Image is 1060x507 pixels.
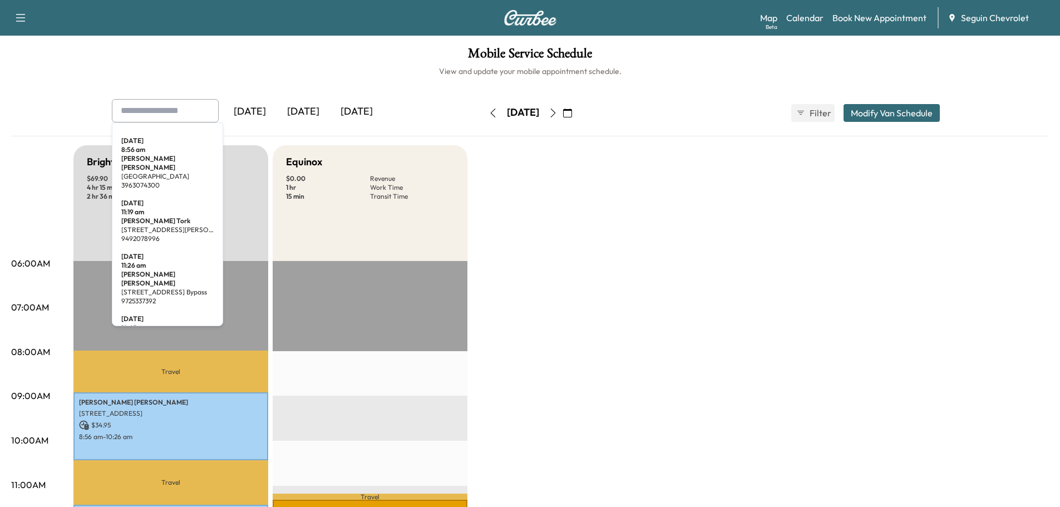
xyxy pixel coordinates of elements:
div: 9725337392 [121,297,214,306]
p: [GEOGRAPHIC_DATA] [121,172,214,181]
p: [STREET_ADDRESS] Bypass [121,288,214,297]
div: 12:45 pm [121,323,214,332]
div: 3963074300 [121,181,214,190]
h5: BrightDrop [87,154,137,170]
p: $ 0.00 [286,174,370,183]
h3: [PERSON_NAME] [PERSON_NAME] [121,270,214,288]
p: 10:00AM [11,434,48,447]
p: Travel [73,351,268,392]
p: 2 hr 36 min [87,192,171,201]
div: 11:26 am [121,261,214,270]
p: $ 69.90 [87,174,171,183]
h1: Mobile Service Schedule [11,47,1049,66]
div: [DATE] [223,99,277,125]
p: 06:00AM [11,257,50,270]
p: Revenue [370,174,454,183]
h3: [PERSON_NAME] [PERSON_NAME] [121,154,214,172]
p: [STREET_ADDRESS][PERSON_NAME] [121,225,214,234]
div: 9492078996 [121,234,214,243]
p: 4 hr 15 min [87,183,171,192]
a: Book New Appointment [832,11,926,24]
span: Seguin Chevrolet [961,11,1029,24]
p: 8:56 am - 10:26 am [79,432,263,441]
div: [DATE] [121,199,214,208]
p: 11:00AM [11,478,46,491]
p: 08:00AM [11,345,50,358]
img: Curbee Logo [504,10,557,26]
p: 07:00AM [11,301,49,314]
div: [DATE] [121,252,214,261]
a: MapBeta [760,11,777,24]
a: Calendar [786,11,824,24]
div: [DATE] [507,106,539,120]
h3: [PERSON_NAME] Tork [121,216,214,225]
p: $ 34.95 [79,420,263,430]
div: [DATE] [121,314,214,323]
p: Transit Time [370,192,454,201]
div: 11:19 am [121,208,214,216]
p: Travel [273,494,467,500]
p: Travel [73,460,268,505]
span: Filter [810,106,830,120]
p: Work Time [370,183,454,192]
p: [STREET_ADDRESS] [79,409,263,418]
h5: Equinox [286,154,322,170]
p: 09:00AM [11,389,50,402]
h6: View and update your mobile appointment schedule. [11,66,1049,77]
div: [DATE] [330,99,383,125]
button: Modify Van Schedule [844,104,940,122]
button: Filter [791,104,835,122]
p: [PERSON_NAME] [PERSON_NAME] [79,398,263,407]
div: [DATE] [277,99,330,125]
p: 1 hr [286,183,370,192]
div: [DATE] [121,136,214,145]
p: 15 min [286,192,370,201]
div: Beta [766,23,777,31]
div: 8:56 am [121,145,214,154]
